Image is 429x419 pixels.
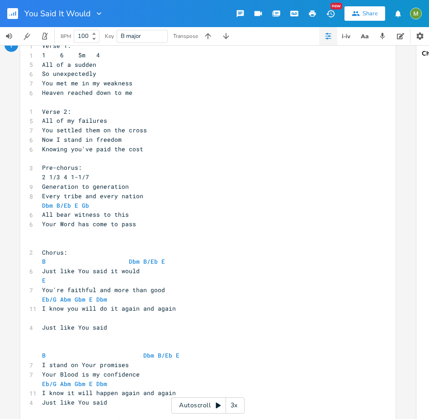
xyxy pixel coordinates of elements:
[42,210,129,219] span: All bear witness to this
[42,276,46,284] span: E
[129,257,140,265] span: Dbm
[171,397,245,414] div: Autoscroll
[176,351,179,359] span: E
[173,33,198,39] div: Transpose
[42,351,46,359] span: B
[42,398,107,406] span: Just like You said
[42,88,132,97] span: Heaven reached down to me
[330,3,342,9] div: New
[57,201,71,209] span: B/Eb
[42,267,140,275] span: Just like You said it would
[42,61,96,69] span: All of a sudden
[60,295,71,303] span: Abm
[42,145,143,153] span: Knowing you've paid the cost
[321,5,339,22] button: New
[143,351,154,359] span: Dbm
[82,201,89,209] span: Gb
[42,116,107,125] span: All of my failures
[96,380,107,388] span: Dbm
[105,33,114,39] div: Key
[89,295,93,303] span: E
[344,6,385,21] button: Share
[42,79,190,87] span: You met me in my weakness
[42,380,57,388] span: Eb/G
[42,323,107,331] span: Just like You said
[42,370,140,378] span: Your Blood is my confidence
[89,380,93,388] span: E
[42,304,176,312] span: I know you will do it again and again
[75,380,85,388] span: Gbm
[42,70,96,78] span: So unexpectedly
[75,201,78,209] span: E
[42,182,129,191] span: Generation to generation
[42,286,165,294] span: You're faithful and more than good
[42,173,89,181] span: 2 1/3 4 1-1/7
[42,163,82,172] span: Pre-chorus:
[24,9,91,18] span: You Said It Would
[42,107,71,116] span: Verse 2:
[42,42,71,50] span: Verse 1:
[42,295,57,303] span: Eb/G
[42,257,46,265] span: B
[42,192,143,200] span: Every tribe and every nation
[226,397,242,414] div: 3x
[363,9,378,18] div: Share
[410,8,422,19] img: Mik Sivak
[42,248,67,256] span: Chorus:
[60,380,71,388] span: Abm
[96,295,107,303] span: Dbm
[121,32,141,40] span: B major
[161,257,165,265] span: E
[42,126,147,134] span: You settled them on the cross
[75,295,85,303] span: Gbm
[61,34,71,39] div: BPM
[42,51,100,59] span: 1 6 5m 4
[42,220,136,228] span: Your Word has come to pass
[42,201,53,209] span: Dbm
[143,257,158,265] span: B/Eb
[42,361,129,369] span: I stand on Your promises
[42,135,122,144] span: Now I stand in freedom
[42,389,176,397] span: I know it will happen again and again
[158,351,172,359] span: B/Eb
